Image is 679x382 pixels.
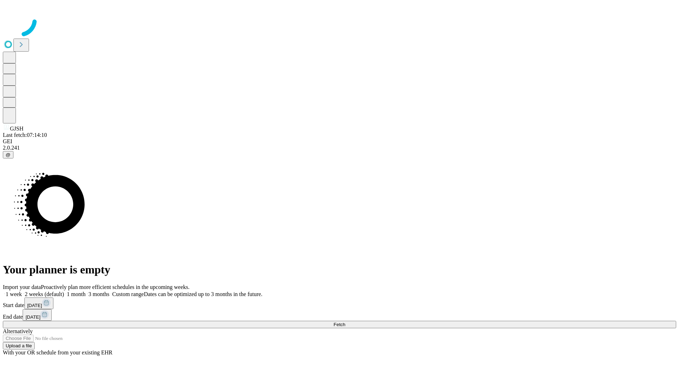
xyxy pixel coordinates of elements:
[25,291,64,297] span: 2 weeks (default)
[41,284,190,290] span: Proactively plan more efficient schedules in the upcoming weeks.
[3,297,676,309] div: Start date
[24,297,53,309] button: [DATE]
[3,309,676,321] div: End date
[3,132,47,138] span: Last fetch: 07:14:10
[3,349,112,355] span: With your OR schedule from your existing EHR
[10,126,23,132] span: GJSH
[88,291,109,297] span: 3 months
[3,138,676,145] div: GEI
[23,309,52,321] button: [DATE]
[333,322,345,327] span: Fetch
[3,328,33,334] span: Alternatively
[3,151,13,158] button: @
[67,291,86,297] span: 1 month
[3,342,35,349] button: Upload a file
[25,314,40,320] span: [DATE]
[3,263,676,276] h1: Your planner is empty
[6,291,22,297] span: 1 week
[3,145,676,151] div: 2.0.241
[27,303,42,308] span: [DATE]
[3,321,676,328] button: Fetch
[3,284,41,290] span: Import your data
[112,291,144,297] span: Custom range
[144,291,262,297] span: Dates can be optimized up to 3 months in the future.
[6,152,11,157] span: @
